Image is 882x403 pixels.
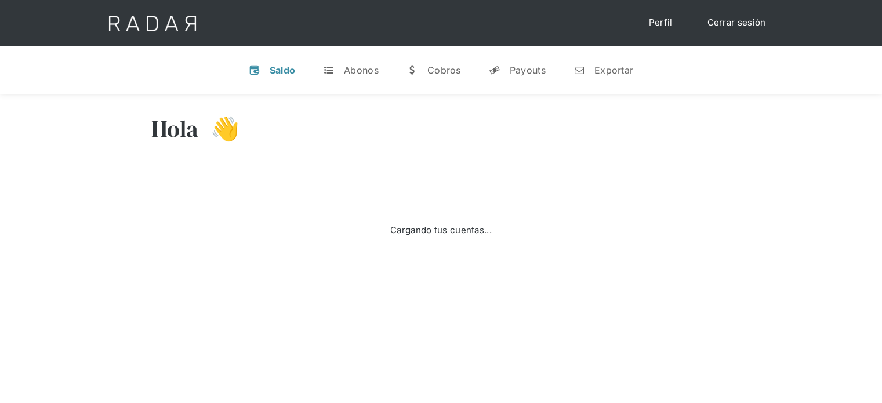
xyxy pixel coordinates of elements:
div: Cargando tus cuentas... [390,224,492,237]
h3: Hola [151,114,199,143]
div: Abonos [344,64,379,76]
div: v [249,64,260,76]
div: n [574,64,585,76]
div: w [406,64,418,76]
a: Perfil [637,12,684,34]
div: t [323,64,335,76]
a: Cerrar sesión [696,12,778,34]
div: Payouts [510,64,546,76]
h3: 👋 [199,114,239,143]
div: Exportar [594,64,633,76]
div: Saldo [270,64,296,76]
div: Cobros [427,64,461,76]
div: y [489,64,500,76]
